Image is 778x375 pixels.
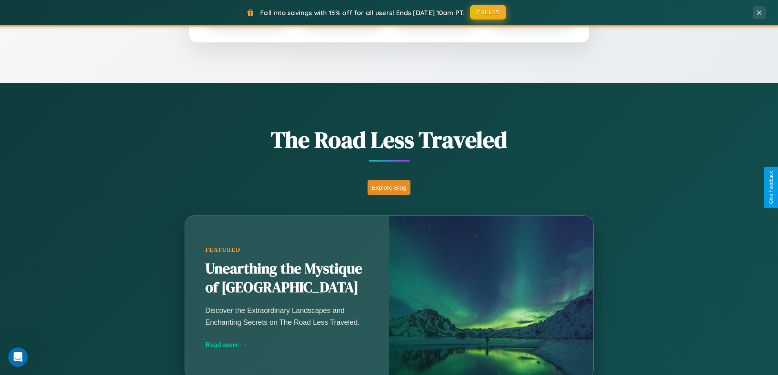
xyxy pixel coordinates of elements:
[260,9,465,17] span: Fall into savings with 15% off for all users! Ends [DATE] 10am PT.
[368,180,410,195] button: Explore Blog
[8,347,28,367] iframe: Intercom live chat
[144,124,634,155] h1: The Road Less Traveled
[205,340,369,349] div: Read more →
[470,5,506,20] button: FALL15
[205,305,369,328] p: Discover the Extraordinary Landscapes and Enchanting Secrets on The Road Less Traveled.
[205,246,369,253] div: Featured
[768,171,774,204] div: Give Feedback
[205,260,369,297] h2: Unearthing the Mystique of [GEOGRAPHIC_DATA]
